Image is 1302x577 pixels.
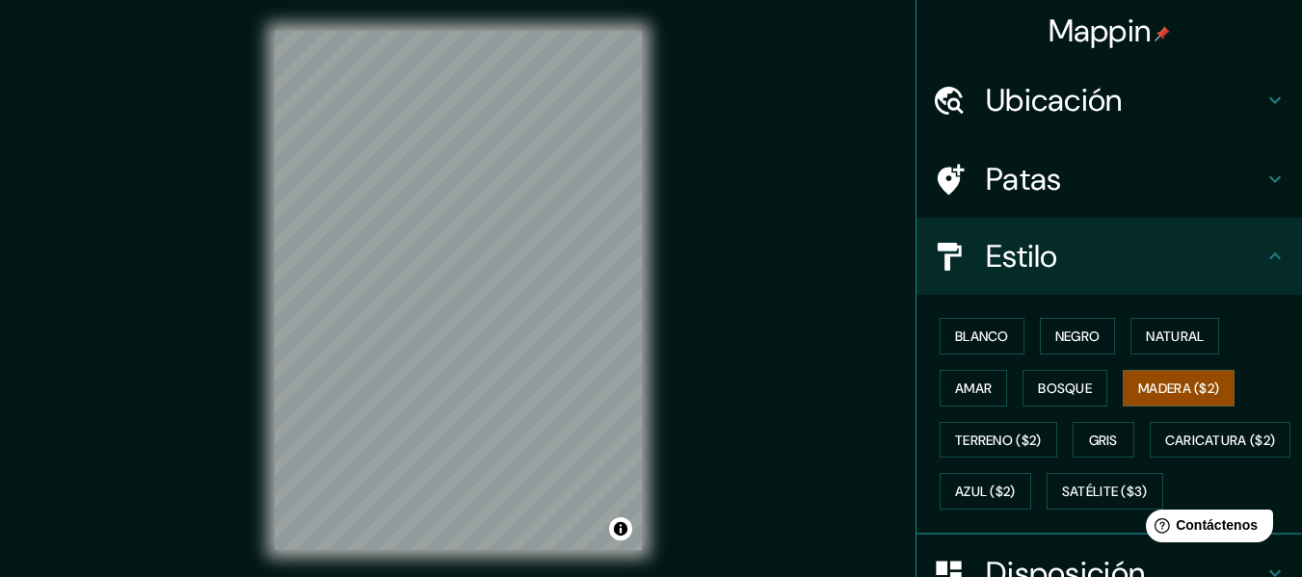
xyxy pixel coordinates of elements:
button: Azul ($2) [940,473,1031,510]
button: Caricatura ($2) [1150,422,1291,459]
font: Negro [1055,328,1101,345]
button: Activar o desactivar atribución [609,517,632,540]
iframe: Lanzador de widgets de ayuda [1130,502,1281,556]
font: Amar [955,380,992,397]
font: Patas [986,159,1062,199]
font: Mappin [1049,11,1152,51]
font: Madera ($2) [1138,380,1219,397]
font: Azul ($2) [955,484,1016,501]
font: Satélite ($3) [1062,484,1148,501]
button: Satélite ($3) [1047,473,1163,510]
font: Bosque [1038,380,1092,397]
button: Bosque [1023,370,1107,407]
button: Gris [1073,422,1134,459]
button: Terreno ($2) [940,422,1057,459]
button: Natural [1130,318,1219,354]
button: Blanco [940,318,1024,354]
font: Gris [1089,432,1118,449]
div: Ubicación [917,62,1302,139]
font: Blanco [955,328,1009,345]
div: Patas [917,141,1302,218]
font: Terreno ($2) [955,432,1042,449]
font: Estilo [986,236,1058,276]
div: Estilo [917,218,1302,295]
font: Natural [1146,328,1204,345]
img: pin-icon.png [1155,26,1170,41]
canvas: Mapa [275,31,642,550]
font: Caricatura ($2) [1165,432,1276,449]
font: Ubicación [986,80,1123,120]
button: Amar [940,370,1007,407]
button: Negro [1040,318,1116,354]
button: Madera ($2) [1123,370,1235,407]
